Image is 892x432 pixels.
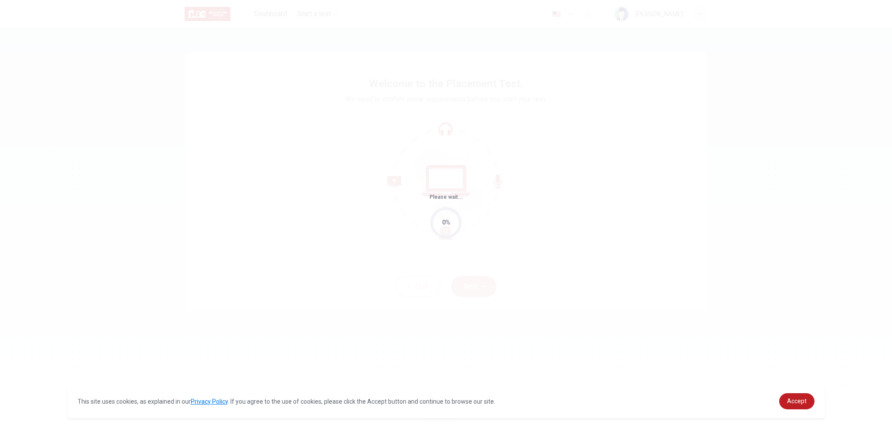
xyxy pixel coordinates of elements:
span: This site uses cookies, as explained in our . If you agree to the use of cookies, please click th... [78,398,495,405]
span: Accept [787,398,807,405]
div: cookieconsent [67,384,825,418]
div: 0% [442,218,450,228]
a: Privacy Policy [191,398,228,405]
span: Please wait... [429,194,463,200]
a: dismiss cookie message [779,393,814,409]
